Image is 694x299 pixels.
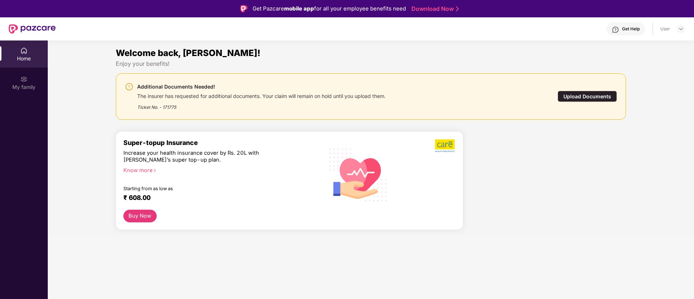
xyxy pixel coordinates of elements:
div: User [660,26,670,32]
img: svg+xml;base64,PHN2ZyBpZD0iSGVscC0zMngzMiIgeG1sbnM9Imh0dHA6Ly93d3cudzMub3JnLzIwMDAvc3ZnIiB3aWR0aD... [612,26,619,33]
button: Buy Now [123,210,157,222]
div: Starting from as low as [123,186,287,191]
div: Super-topup Insurance [123,139,317,146]
div: Additional Documents Needed! [137,82,386,91]
div: Know more [123,167,313,172]
span: right [153,168,157,172]
img: New Pazcare Logo [9,24,56,34]
div: Upload Documents [558,91,617,102]
img: Logo [240,5,247,12]
img: Stroke [456,5,459,13]
img: svg+xml;base64,PHN2ZyBpZD0iRHJvcGRvd24tMzJ4MzIiIHhtbG5zPSJodHRwOi8vd3d3LnczLm9yZy8yMDAwL3N2ZyIgd2... [678,26,684,32]
img: svg+xml;base64,PHN2ZyBpZD0iV2FybmluZ18tXzI0eDI0IiBkYXRhLW5hbWU9Ildhcm5pbmcgLSAyNHgyNCIgeG1sbnM9Im... [125,82,134,91]
img: svg+xml;base64,PHN2ZyBpZD0iSG9tZSIgeG1sbnM9Imh0dHA6Ly93d3cudzMub3JnLzIwMDAvc3ZnIiB3aWR0aD0iMjAiIG... [20,47,27,54]
img: b5dec4f62d2307b9de63beb79f102df3.png [435,139,456,153]
img: svg+xml;base64,PHN2ZyB3aWR0aD0iMjAiIGhlaWdodD0iMjAiIHZpZXdCb3g9IjAgMCAyMCAyMCIgZmlsbD0ibm9uZSIgeG... [20,76,27,83]
img: svg+xml;base64,PHN2ZyB4bWxucz0iaHR0cDovL3d3dy53My5vcmcvMjAwMC9zdmciIHhtbG5zOnhsaW5rPSJodHRwOi8vd3... [324,139,393,209]
div: ₹ 608.00 [123,194,310,202]
strong: mobile app [284,5,314,12]
div: Get Help [622,26,640,32]
div: Enjoy your benefits! [116,60,626,68]
a: Download Now [411,5,457,13]
span: Welcome back, [PERSON_NAME]! [116,48,261,58]
div: Increase your health insurance cover by Rs. 20L with [PERSON_NAME]’s super top-up plan. [123,150,286,164]
div: Ticket No. - 171775 [137,99,386,111]
div: Get Pazcare for all your employee benefits need [253,4,406,13]
div: The insurer has requested for additional documents. Your claim will remain on hold until you uplo... [137,91,386,99]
